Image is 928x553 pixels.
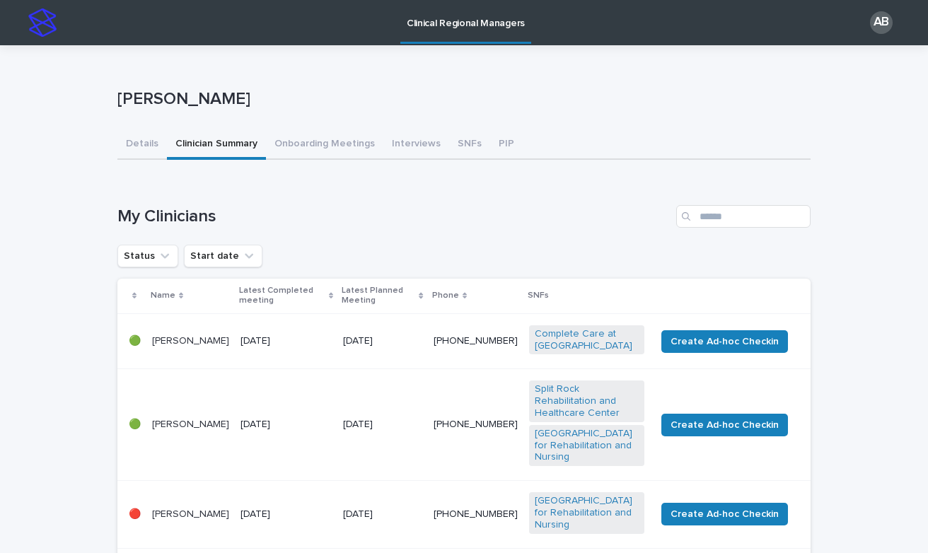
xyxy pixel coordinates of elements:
[661,414,788,436] button: Create Ad-hoc Checkin
[266,130,383,160] button: Onboarding Meetings
[239,283,325,309] p: Latest Completed meeting
[449,130,490,160] button: SNFs
[117,89,805,110] p: [PERSON_NAME]
[28,8,57,37] img: stacker-logo-s-only.png
[117,481,811,548] tr: 🔴[PERSON_NAME][DATE][DATE][PHONE_NUMBER][GEOGRAPHIC_DATA] for Rehabilitation and Nursing Create A...
[528,288,549,303] p: SNFs
[671,507,779,521] span: Create Ad-hoc Checkin
[152,508,229,520] p: [PERSON_NAME]
[490,130,523,160] button: PIP
[152,335,229,347] p: [PERSON_NAME]
[117,313,811,369] tr: 🟢[PERSON_NAME][DATE][DATE][PHONE_NUMBER]Complete Care at [GEOGRAPHIC_DATA] Create Ad-hoc Checkin
[342,283,415,309] p: Latest Planned Meeting
[129,335,141,347] p: 🟢
[343,419,422,431] p: [DATE]
[151,288,175,303] p: Name
[870,11,893,34] div: AB
[117,245,178,267] button: Status
[152,419,229,431] p: [PERSON_NAME]
[434,509,518,519] a: [PHONE_NUMBER]
[167,130,266,160] button: Clinician Summary
[117,130,167,160] button: Details
[432,288,459,303] p: Phone
[661,503,788,525] button: Create Ad-hoc Checkin
[671,334,779,349] span: Create Ad-hoc Checkin
[184,245,262,267] button: Start date
[434,336,518,346] a: [PHONE_NUMBER]
[117,206,671,227] h1: My Clinicians
[535,428,639,463] a: [GEOGRAPHIC_DATA] for Rehabilitation and Nursing
[535,328,639,352] a: Complete Care at [GEOGRAPHIC_DATA]
[240,419,332,431] p: [DATE]
[240,335,332,347] p: [DATE]
[383,130,449,160] button: Interviews
[343,508,422,520] p: [DATE]
[343,335,422,347] p: [DATE]
[240,508,332,520] p: [DATE]
[129,508,141,520] p: 🔴
[535,383,639,419] a: Split Rock Rehabilitation and Healthcare Center
[129,419,141,431] p: 🟢
[535,495,639,530] a: [GEOGRAPHIC_DATA] for Rehabilitation and Nursing
[671,418,779,432] span: Create Ad-hoc Checkin
[434,419,518,429] a: [PHONE_NUMBER]
[661,330,788,353] button: Create Ad-hoc Checkin
[676,205,811,228] input: Search
[117,369,811,481] tr: 🟢[PERSON_NAME][DATE][DATE][PHONE_NUMBER]Split Rock Rehabilitation and Healthcare Center [GEOGRAPH...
